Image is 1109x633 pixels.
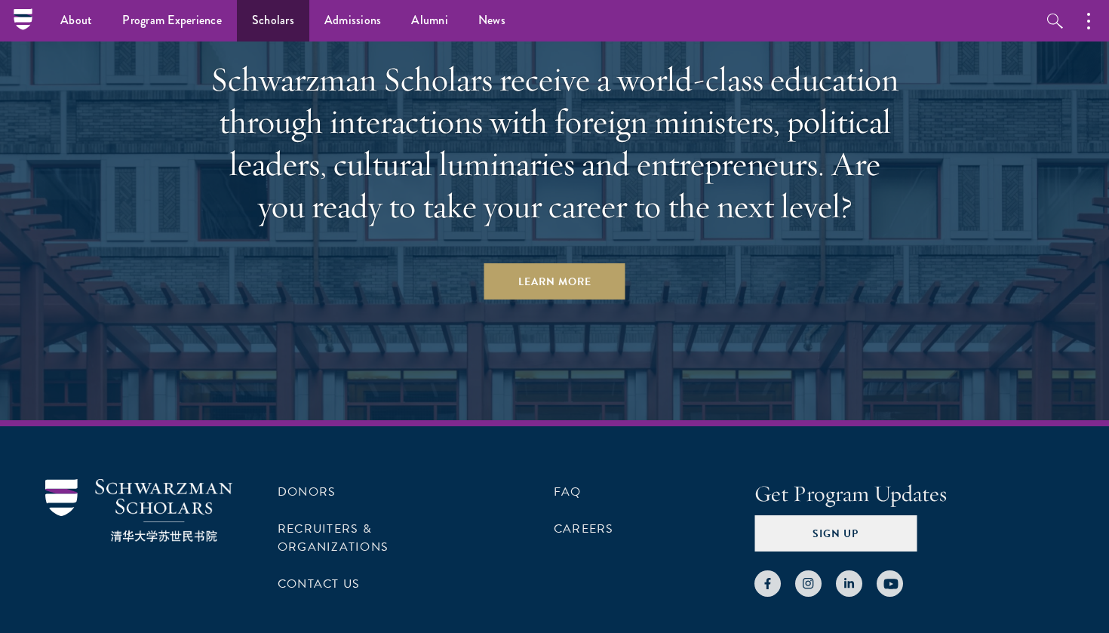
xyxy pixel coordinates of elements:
[278,520,389,556] a: Recruiters & Organizations
[278,483,336,501] a: Donors
[554,520,614,538] a: Careers
[204,58,905,227] h2: Schwarzman Scholars receive a world-class education through interactions with foreign ministers, ...
[45,479,232,542] img: Schwarzman Scholars
[554,483,582,501] a: FAQ
[484,263,625,300] a: Learn More
[754,479,1064,509] h4: Get Program Updates
[754,515,917,552] button: Sign Up
[278,575,360,593] a: Contact Us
